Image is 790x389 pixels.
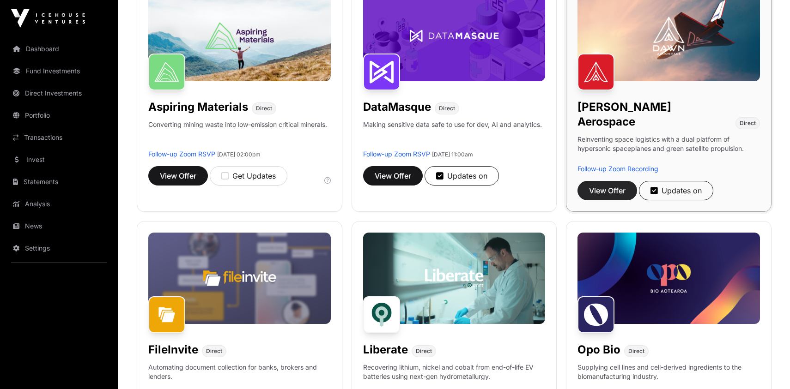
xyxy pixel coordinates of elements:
h1: FileInvite [148,342,198,357]
button: View Offer [577,181,637,200]
span: Direct [740,120,756,127]
span: View Offer [589,185,626,196]
span: Direct [439,105,455,112]
button: Updates on [639,181,713,200]
button: View Offer [148,166,208,186]
span: Direct [416,347,432,355]
img: File-Invite-Banner.jpg [148,233,331,323]
img: FileInvite [148,296,185,333]
span: Direct [206,347,222,355]
a: Follow-up Zoom RSVP [363,150,430,158]
a: Settings [7,238,111,258]
span: Direct [256,105,272,112]
img: Liberate [363,296,400,333]
img: Opo Bio [577,296,614,333]
a: Follow-up Zoom Recording [577,165,658,173]
div: Updates on [650,185,702,196]
h1: Opo Bio [577,342,620,357]
a: Transactions [7,127,111,148]
button: View Offer [363,166,423,186]
p: Making sensitive data safe to use for dev, AI and analytics. [363,120,542,150]
h1: [PERSON_NAME] Aerospace [577,100,732,129]
span: View Offer [375,170,411,181]
a: Analysis [7,194,111,214]
button: Updates on [425,166,499,186]
img: Liberate-Banner.jpg [363,233,546,323]
span: Direct [628,347,644,355]
h1: DataMasque [363,100,431,114]
p: Supplying cell lines and cell-derived ingredients to the biomanufacturing industry. [577,363,760,381]
a: Portfolio [7,105,111,126]
span: View Offer [160,170,196,181]
span: [DATE] 02:00pm [217,151,261,158]
a: Dashboard [7,39,111,59]
a: Statements [7,172,111,192]
img: Icehouse Ventures Logo [11,9,85,28]
img: Opo-Bio-Banner.jpg [577,233,760,323]
div: Get Updates [221,170,276,181]
h1: Aspiring Materials [148,100,248,114]
a: Invest [7,150,111,170]
img: Aspiring Materials [148,54,185,90]
img: DataMasque [363,54,400,90]
a: Fund Investments [7,61,111,81]
span: [DATE] 11:00am [432,151,473,158]
iframe: Chat Widget [744,345,790,389]
a: Direct Investments [7,83,111,103]
p: Reinventing space logistics with a dual platform of hypersonic spaceplanes and green satellite pr... [577,135,760,164]
h1: Liberate [363,342,408,357]
button: Get Updates [210,166,287,186]
a: News [7,216,111,236]
div: Updates on [436,170,487,181]
a: Follow-up Zoom RSVP [148,150,215,158]
p: Converting mining waste into low-emission critical minerals. [148,120,327,150]
img: Dawn Aerospace [577,54,614,90]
